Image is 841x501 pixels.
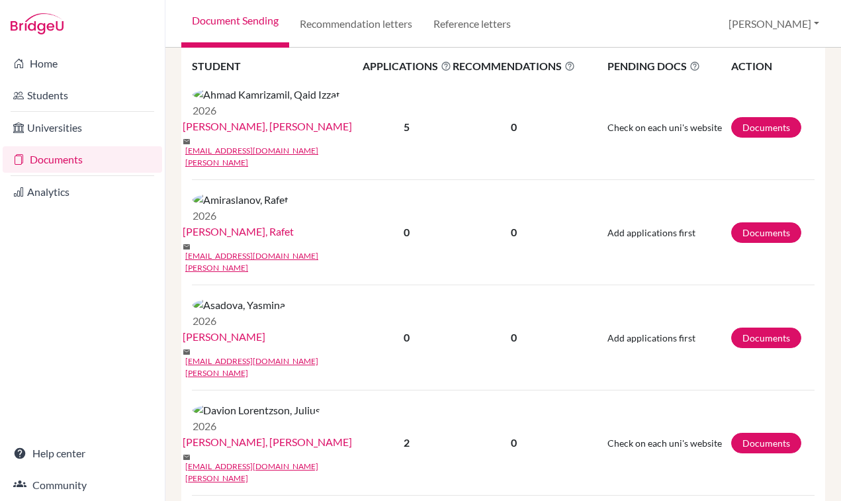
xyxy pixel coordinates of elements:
[183,453,191,461] span: mail
[607,227,695,238] span: Add applications first
[607,58,730,74] span: PENDING DOCS
[404,331,410,343] b: 0
[193,297,285,313] img: Asadova, Yasmina
[193,313,285,329] p: 2026
[183,434,352,450] a: [PERSON_NAME], [PERSON_NAME]
[3,472,162,498] a: Community
[183,224,294,240] a: [PERSON_NAME], Rafet
[193,103,340,118] p: 2026
[183,243,191,251] span: mail
[185,461,371,484] a: [EMAIL_ADDRESS][DOMAIN_NAME][PERSON_NAME]
[3,82,162,109] a: Students
[453,119,575,135] p: 0
[3,440,162,467] a: Help center
[453,224,575,240] p: 0
[3,146,162,173] a: Documents
[193,208,288,224] p: 2026
[730,58,815,75] th: ACTION
[3,50,162,77] a: Home
[193,87,340,103] img: Ahmad Kamrizamil, Qaid Izzat
[731,328,801,348] a: Documents
[453,330,575,345] p: 0
[404,226,410,238] b: 0
[185,250,371,274] a: [EMAIL_ADDRESS][DOMAIN_NAME][PERSON_NAME]
[193,402,320,418] img: Davion Lorentzson, Julius
[185,145,371,169] a: [EMAIL_ADDRESS][DOMAIN_NAME][PERSON_NAME]
[193,418,320,434] p: 2026
[183,138,191,146] span: mail
[607,332,695,343] span: Add applications first
[731,117,801,138] a: Documents
[607,122,722,133] span: Check on each uni's website
[404,436,410,449] b: 2
[3,114,162,141] a: Universities
[192,58,362,75] th: STUDENT
[404,120,410,133] b: 5
[731,222,801,243] a: Documents
[731,433,801,453] a: Documents
[3,179,162,205] a: Analytics
[723,11,825,36] button: [PERSON_NAME]
[453,58,575,74] span: RECOMMENDATIONS
[607,437,722,449] span: Check on each uni's website
[185,355,371,379] a: [EMAIL_ADDRESS][DOMAIN_NAME][PERSON_NAME]
[11,13,64,34] img: Bridge-U
[183,329,265,345] a: [PERSON_NAME]
[183,348,191,356] span: mail
[453,435,575,451] p: 0
[363,58,451,74] span: APPLICATIONS
[193,192,288,208] img: Amiraslanov, Rafet
[183,118,352,134] a: [PERSON_NAME], [PERSON_NAME]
